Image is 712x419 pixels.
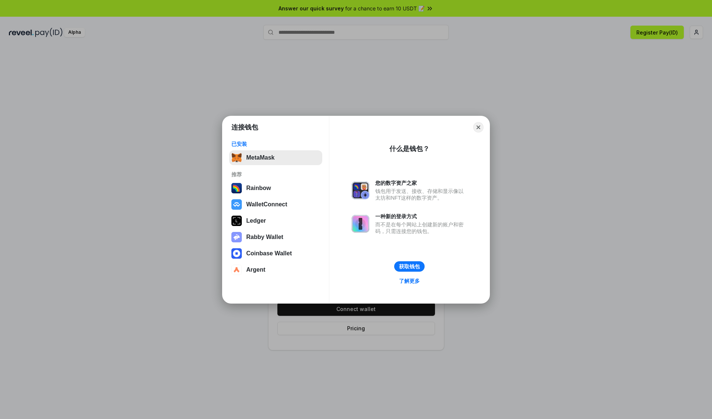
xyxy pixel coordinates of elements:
[375,213,467,220] div: 一种新的登录方式
[246,185,271,192] div: Rainbow
[352,215,369,233] img: svg+xml,%3Csvg%20xmlns%3D%22http%3A%2F%2Fwww.w3.org%2F2000%2Fsvg%22%20fill%3D%22none%22%20viewBox...
[394,261,425,272] button: 获取钱包
[231,216,242,226] img: svg+xml,%3Csvg%20xmlns%3D%22http%3A%2F%2Fwww.w3.org%2F2000%2Fsvg%22%20width%3D%2228%22%20height%3...
[229,246,322,261] button: Coinbase Wallet
[231,248,242,259] img: svg+xml,%3Csvg%20width%3D%2228%22%20height%3D%2228%22%20viewBox%3D%220%200%2028%2028%22%20fill%3D...
[229,150,322,165] button: MetaMask
[229,197,322,212] button: WalletConnect
[246,234,283,240] div: Rabby Wallet
[395,276,424,286] a: 了解更多
[229,181,322,196] button: Rainbow
[231,153,242,163] img: svg+xml,%3Csvg%20fill%3D%22none%22%20height%3D%2233%22%20viewBox%3D%220%200%2035%2033%22%20width%...
[231,141,320,147] div: 已安装
[246,266,266,273] div: Argent
[246,201,287,208] div: WalletConnect
[473,122,484,132] button: Close
[352,181,369,199] img: svg+xml,%3Csvg%20xmlns%3D%22http%3A%2F%2Fwww.w3.org%2F2000%2Fsvg%22%20fill%3D%22none%22%20viewBox...
[231,183,242,193] img: svg+xml,%3Csvg%20width%3D%22120%22%20height%3D%22120%22%20viewBox%3D%220%200%20120%20120%22%20fil...
[229,213,322,228] button: Ledger
[246,154,274,161] div: MetaMask
[246,217,266,224] div: Ledger
[231,232,242,242] img: svg+xml,%3Csvg%20xmlns%3D%22http%3A%2F%2Fwww.w3.org%2F2000%2Fsvg%22%20fill%3D%22none%22%20viewBox...
[231,199,242,210] img: svg+xml,%3Csvg%20width%3D%2228%22%20height%3D%2228%22%20viewBox%3D%220%200%2028%2028%22%20fill%3D...
[231,171,320,178] div: 推荐
[399,263,420,270] div: 获取钱包
[375,188,467,201] div: 钱包用于发送、接收、存储和显示像以太坊和NFT这样的数字资产。
[375,180,467,186] div: 您的数字资产之家
[231,123,258,132] h1: 连接钱包
[246,250,292,257] div: Coinbase Wallet
[231,265,242,275] img: svg+xml,%3Csvg%20width%3D%2228%22%20height%3D%2228%22%20viewBox%3D%220%200%2028%2028%22%20fill%3D...
[229,262,322,277] button: Argent
[399,278,420,284] div: 了解更多
[229,230,322,245] button: Rabby Wallet
[389,144,429,153] div: 什么是钱包？
[375,221,467,235] div: 而不是在每个网站上创建新的账户和密码，只需连接您的钱包。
